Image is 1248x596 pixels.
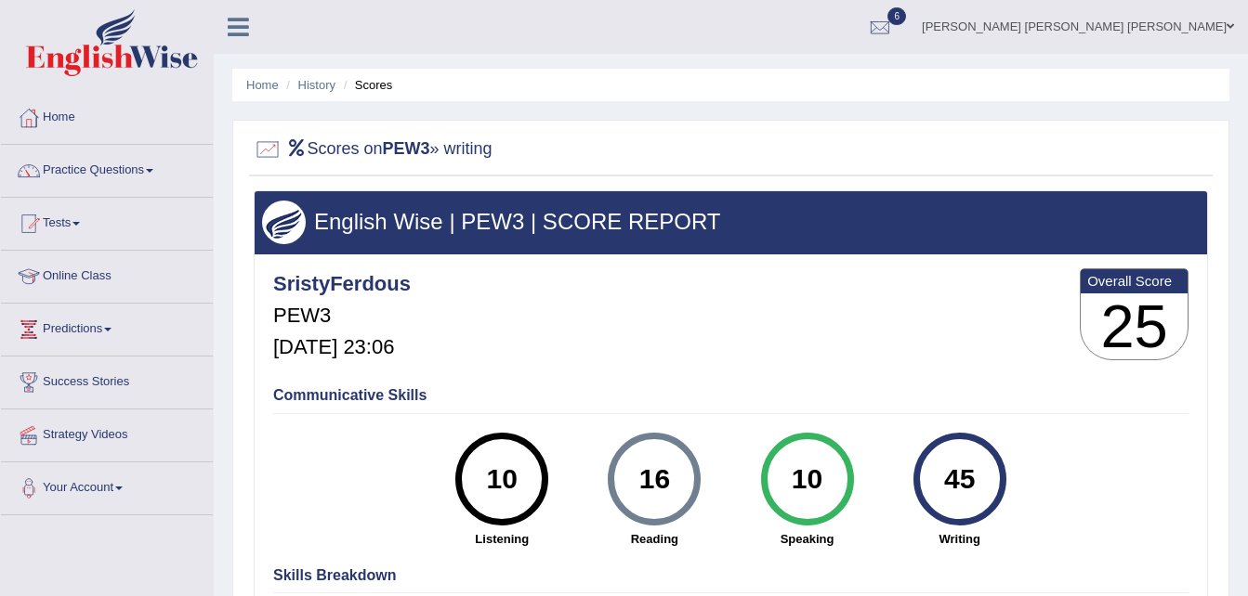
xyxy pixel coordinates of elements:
[926,440,993,518] div: 45
[1,304,213,350] a: Predictions
[339,76,393,94] li: Scores
[740,530,874,548] strong: Speaking
[1081,293,1188,360] h3: 25
[1,198,213,244] a: Tests
[273,387,1189,404] h4: Communicative Skills
[468,440,536,518] div: 10
[273,304,411,327] h5: PEW3
[273,336,411,358] h5: [DATE] 23:06
[887,7,906,25] span: 6
[1087,273,1181,289] b: Overall Score
[1,92,213,138] a: Home
[621,440,689,518] div: 16
[273,567,1189,584] h4: Skills Breakdown
[383,139,430,158] b: PEW3
[893,530,1027,548] strong: Writing
[1,251,213,297] a: Online Class
[262,201,306,244] img: wings.png
[1,356,213,403] a: Success Stories
[773,440,841,518] div: 10
[262,210,1200,234] h3: English Wise | PEW3 | SCORE REPORT
[1,409,213,456] a: Strategy Videos
[587,530,721,548] strong: Reading
[246,78,279,92] a: Home
[273,273,411,295] h4: SristyFerdous
[1,462,213,509] a: Your Account
[1,145,213,191] a: Practice Questions
[435,530,569,548] strong: Listening
[298,78,335,92] a: History
[254,136,493,163] h2: Scores on » writing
